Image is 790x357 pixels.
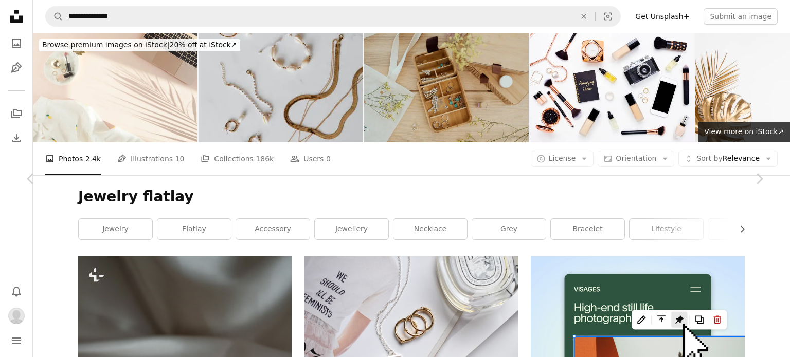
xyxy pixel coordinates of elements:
a: necklace [393,219,467,239]
button: Clear [572,7,595,26]
button: License [531,151,594,167]
a: lifestyle [630,219,703,239]
a: Users 0 [290,142,331,175]
a: Illustrations 10 [117,142,184,175]
a: bracelet [551,219,624,239]
a: grey [472,219,546,239]
form: Find visuals sitewide [45,6,621,27]
a: Get Unsplash+ [629,8,695,25]
span: 10 [175,153,185,164]
a: accessory [236,219,310,239]
a: Browse premium images on iStock|20% off at iStock↗ [33,33,246,58]
a: Download History [6,128,27,148]
button: Submit an image [704,8,778,25]
a: Collections [6,103,27,124]
a: Collections 186k [201,142,274,175]
span: Browse premium images on iStock | [42,41,169,49]
button: Sort byRelevance [678,151,778,167]
span: License [549,154,576,162]
button: Profile [6,306,27,326]
a: flatlay [157,219,231,239]
img: Fashionable Women's Cosmetics and Accessories. Flat Lay. Pink and white background. Shadow from a... [33,33,197,142]
a: Next [728,129,790,228]
span: 0 [326,153,331,164]
span: Sort by [696,154,722,162]
a: View more on iStock↗ [698,122,790,142]
a: silver and gold bracelet on white paper [304,323,518,332]
span: Relevance [696,154,760,164]
span: View more on iStock ↗ [704,127,784,136]
button: scroll list to the right [733,219,745,239]
img: Aerial view of gold jewelries on a white marble background [199,33,363,142]
a: Photos [6,33,27,53]
button: Notifications [6,281,27,302]
button: Orientation [598,151,674,167]
h1: Jewelry flatlay [78,187,745,206]
span: 186k [256,153,274,164]
button: Menu [6,330,27,351]
img: Modern organizers in wood with jewelry at home jewelry box and flowers [364,33,529,142]
span: Orientation [616,154,656,162]
button: Search Unsplash [46,7,63,26]
img: Flat lay of beauty products on bloggers desk [530,33,694,142]
img: Avatar of user Melissa Olivero [8,308,25,324]
a: gold [708,219,782,239]
a: Illustrations [6,58,27,78]
a: jewelry [79,219,152,239]
button: Visual search [596,7,620,26]
a: jewellery [315,219,388,239]
div: 20% off at iStock ↗ [39,39,240,51]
